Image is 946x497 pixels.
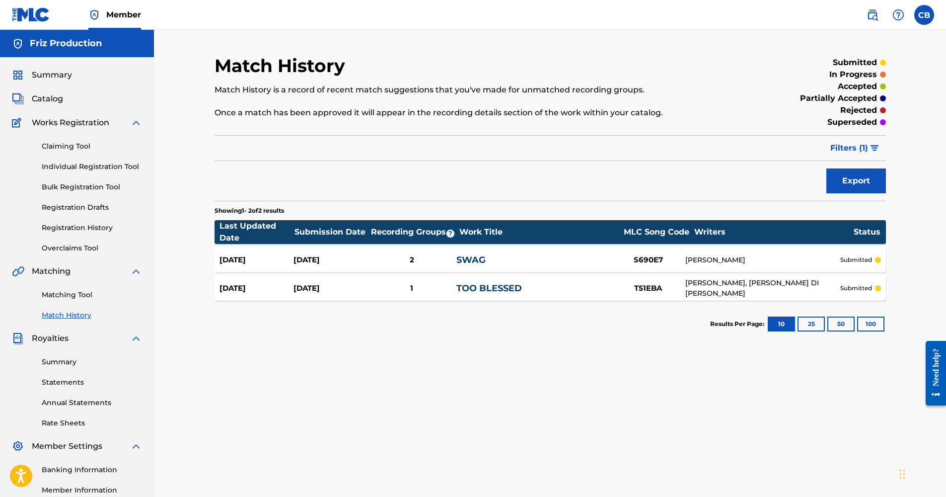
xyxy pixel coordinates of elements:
[12,38,24,50] img: Accounts
[611,283,685,294] div: T51EBA
[12,93,63,105] a: CatalogCatalog
[888,5,908,25] div: Help
[130,117,142,129] img: expand
[42,465,142,475] a: Banking Information
[32,332,69,344] span: Royalties
[459,226,618,238] div: Work Title
[918,333,946,414] iframe: Resource Center
[42,182,142,192] a: Bulk Registration Tool
[840,104,877,116] p: rejected
[446,230,454,238] span: ?
[12,69,72,81] a: SummarySummary
[42,141,142,152] a: Claiming Tool
[456,283,522,294] a: TOO BLESSED
[830,142,868,154] span: Filters ( 1 )
[12,7,50,22] img: MLC Logo
[32,440,102,452] span: Member Settings
[899,459,905,489] div: Drag
[867,9,878,21] img: search
[12,93,24,105] img: Catalog
[710,320,767,329] p: Results Per Page:
[32,117,109,129] span: Works Registration
[833,57,877,69] p: submitted
[369,226,459,238] div: Recording Groups
[215,107,731,119] p: Once a match has been approved it will appear in the recording details section of the work within...
[12,69,24,81] img: Summary
[827,116,877,128] p: superseded
[42,485,142,496] a: Member Information
[215,84,731,96] p: Match History is a record of recent match suggestions that you've made for unmatched recording gr...
[826,168,886,193] button: Export
[42,202,142,213] a: Registration Drafts
[130,332,142,344] img: expand
[32,69,72,81] span: Summary
[32,265,71,277] span: Matching
[42,290,142,300] a: Matching Tool
[32,93,63,105] span: Catalog
[215,55,350,77] h2: Match History
[685,255,840,265] div: [PERSON_NAME]
[12,117,25,129] img: Works Registration
[840,284,872,293] p: submitted
[130,265,142,277] img: expand
[42,398,142,408] a: Annual Statements
[892,9,904,21] img: help
[30,38,102,49] h5: Friz Production
[42,223,142,233] a: Registration History
[12,440,24,452] img: Member Settings
[294,226,369,238] div: Submission Date
[857,317,884,331] button: 100
[88,9,100,21] img: Top Rightsholder
[219,254,293,266] div: [DATE]
[219,283,293,294] div: [DATE]
[619,226,694,238] div: MLC Song Code
[42,418,142,428] a: Rate Sheets
[42,377,142,388] a: Statements
[219,220,294,244] div: Last Updated Date
[871,145,879,151] img: filter
[456,254,486,265] a: SWAG
[824,136,886,161] button: Filters (1)
[42,310,142,321] a: Match History
[896,449,946,497] iframe: Chat Widget
[798,317,825,331] button: 25
[12,265,24,277] img: Matching
[367,283,456,294] div: 1
[800,92,877,104] p: partially accepted
[829,69,877,81] p: in progress
[215,206,284,215] p: Showing 1 - 2 of 2 results
[42,162,142,172] a: Individual Registration Tool
[42,357,142,367] a: Summary
[768,317,795,331] button: 10
[106,9,141,20] span: Member
[914,5,934,25] div: User Menu
[293,283,367,294] div: [DATE]
[293,254,367,266] div: [DATE]
[840,255,872,264] p: submitted
[854,226,880,238] div: Status
[367,254,456,266] div: 2
[827,317,855,331] button: 50
[611,254,685,266] div: S690E7
[694,226,853,238] div: Writers
[863,5,882,25] a: Public Search
[42,243,142,253] a: Overclaims Tool
[838,81,877,92] p: accepted
[130,440,142,452] img: expand
[12,332,24,344] img: Royalties
[685,278,840,299] div: [PERSON_NAME], [PERSON_NAME] DI [PERSON_NAME]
